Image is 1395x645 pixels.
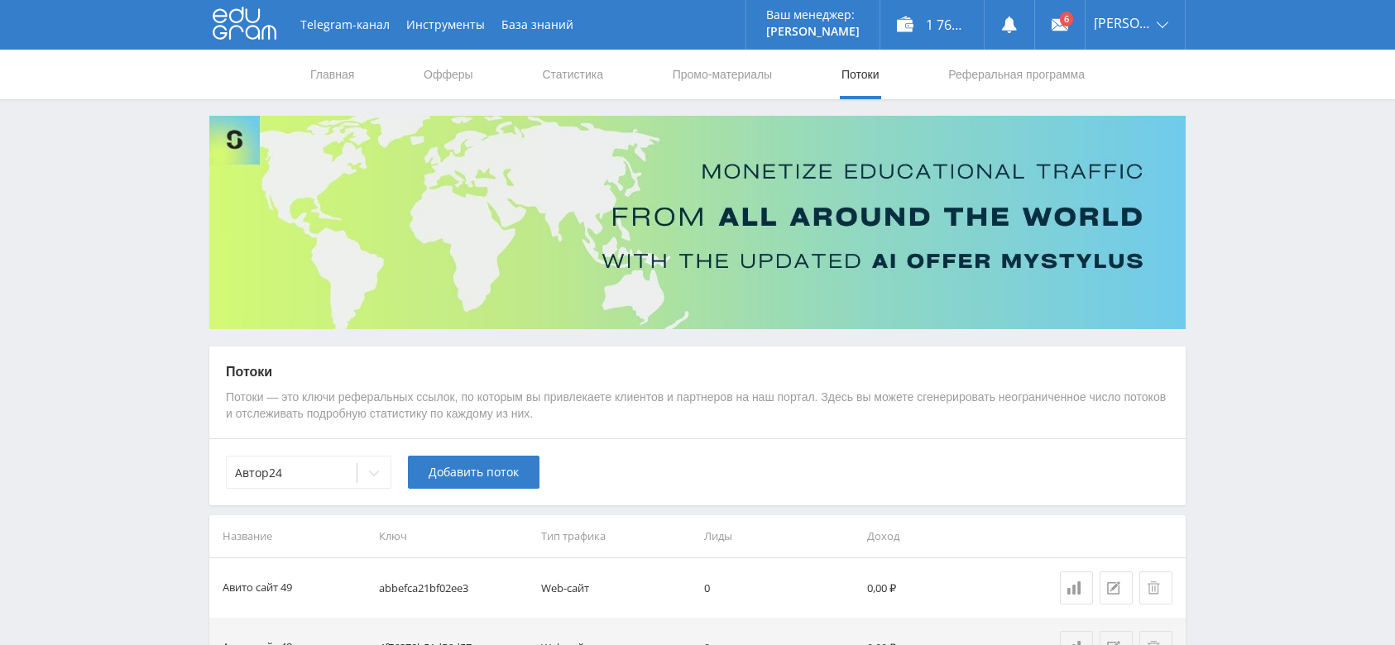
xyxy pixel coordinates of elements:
p: Потоки — это ключи реферальных ссылок, по которым вы привлекаете клиентов и партнеров на наш порт... [226,389,1169,422]
button: Удалить [1139,571,1172,604]
button: Редактировать [1100,571,1133,604]
a: Офферы [422,50,475,99]
span: Добавить поток [429,466,519,479]
span: [PERSON_NAME] [1094,17,1152,30]
div: Авито сайт 49 [223,579,292,598]
a: Реферальная программа [947,50,1086,99]
td: abbefca21bf02ee3 [372,558,535,618]
a: Статистика [1060,571,1093,604]
a: Промо-материалы [671,50,774,99]
p: Ваш менеджер: [766,8,860,21]
td: Web-сайт [535,558,697,618]
button: Добавить поток [408,456,539,489]
th: Название [209,515,372,557]
img: Banner [209,116,1186,329]
a: Статистика [540,50,605,99]
td: 0 [697,558,860,618]
th: Ключ [372,515,535,557]
th: Тип трафика [535,515,697,557]
a: Главная [309,50,356,99]
td: 0,00 ₽ [860,558,1023,618]
p: Потоки [226,363,1169,381]
a: Потоки [840,50,881,99]
th: Лиды [697,515,860,557]
p: [PERSON_NAME] [766,25,860,38]
th: Доход [860,515,1023,557]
